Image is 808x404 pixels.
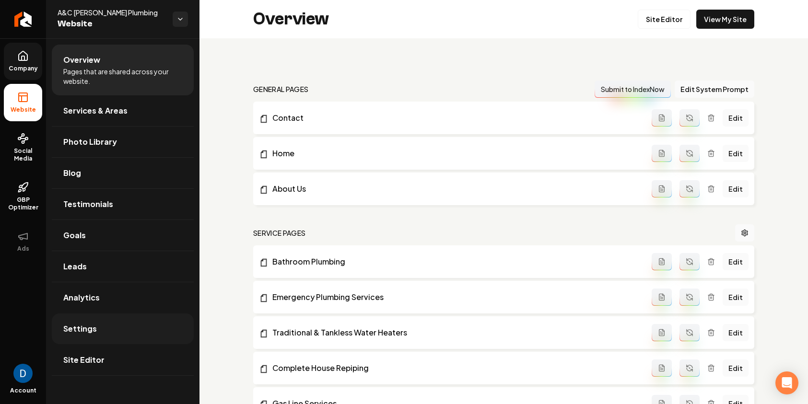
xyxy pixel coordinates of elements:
button: Add admin page prompt [652,253,672,270]
button: Add admin page prompt [652,289,672,306]
a: Edit [723,289,749,306]
a: Home [259,148,652,159]
a: Testimonials [52,189,194,219]
a: Contact [259,112,652,124]
span: Blog [63,167,81,179]
a: Edit [723,109,749,127]
a: Social Media [4,125,42,170]
span: Services & Areas [63,105,128,116]
img: Rebolt Logo [14,12,32,27]
span: Analytics [63,292,100,303]
a: Blog [52,158,194,188]
span: Account [10,387,36,394]
h2: Overview [253,10,329,29]
a: Edit [723,253,749,270]
button: Add admin page prompt [652,145,672,162]
a: Emergency Plumbing Services [259,291,652,303]
span: Leads [63,261,87,272]
span: Site Editor [63,354,105,366]
a: Analytics [52,282,194,313]
span: Pages that are shared across your website. [63,67,182,86]
span: A&C [PERSON_NAME] Plumbing [58,8,165,17]
a: Company [4,43,42,80]
span: Testimonials [63,198,113,210]
div: Open Intercom Messenger [775,371,798,394]
span: Ads [13,245,33,253]
h2: general pages [253,84,309,94]
a: Goals [52,220,194,251]
a: Edit [723,180,749,197]
a: Site Editor [638,10,691,29]
a: Bathroom Plumbing [259,256,652,267]
button: Add admin page prompt [652,359,672,377]
a: Photo Library [52,127,194,157]
span: Website [58,17,165,31]
button: Edit System Prompt [675,81,754,98]
a: Leads [52,251,194,282]
a: View My Site [696,10,754,29]
a: Traditional & Tankless Water Heaters [259,327,652,338]
button: Add admin page prompt [652,180,672,197]
span: Website [7,106,40,114]
button: Submit to IndexNow [595,81,671,98]
span: Photo Library [63,136,117,148]
a: Settings [52,313,194,344]
a: Edit [723,324,749,341]
img: David Rice [13,364,33,383]
span: GBP Optimizer [4,196,42,211]
span: Settings [63,323,97,335]
span: Overview [63,54,100,66]
a: Site Editor [52,345,194,375]
a: GBP Optimizer [4,174,42,219]
a: About Us [259,183,652,195]
a: Edit [723,359,749,377]
h2: Service Pages [253,228,306,238]
button: Add admin page prompt [652,324,672,341]
span: Goals [63,230,86,241]
button: Add admin page prompt [652,109,672,127]
span: Social Media [4,147,42,162]
span: Company [5,65,42,72]
button: Ads [4,223,42,260]
a: Edit [723,145,749,162]
a: Complete House Repiping [259,362,652,374]
a: Services & Areas [52,95,194,126]
button: Open user button [13,364,33,383]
